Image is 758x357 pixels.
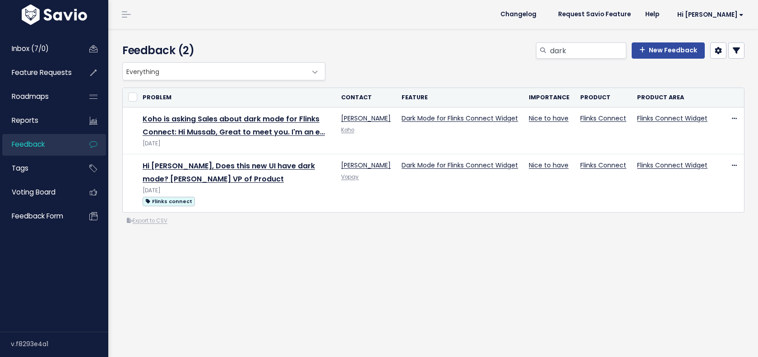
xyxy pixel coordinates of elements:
a: Reports [2,110,75,131]
a: Flinks Connect [580,114,626,123]
a: Hi [PERSON_NAME] [666,8,751,22]
a: Koho [341,126,354,134]
a: Help [638,8,666,21]
img: logo-white.9d6f32f41409.svg [19,5,89,25]
th: Product Area [632,88,713,107]
a: Feedback form [2,206,75,227]
div: [DATE] [143,139,330,148]
th: Contact [336,88,396,107]
a: Tags [2,158,75,179]
a: [PERSON_NAME] [341,161,391,170]
span: Changelog [500,11,536,18]
a: Flinks Connect Widget [637,114,707,123]
div: v.f8293e4a1 [11,332,108,356]
a: Request Savio Feature [551,8,638,21]
a: Flinks Connect [580,161,626,170]
input: Search feedback... [549,42,626,59]
a: Voting Board [2,182,75,203]
a: Flinks connect [143,195,195,207]
a: Feedback [2,134,75,155]
span: Feature Requests [12,68,72,77]
a: Feature Requests [2,62,75,83]
span: Flinks connect [143,197,195,206]
a: Export to CSV [127,217,167,224]
a: Nice to have [529,114,568,123]
span: Voting Board [12,187,55,197]
a: Flinks Connect Widget [637,161,707,170]
span: Tags [12,163,28,173]
span: Roadmaps [12,92,49,101]
a: Dark Mode for Flinks Connect Widget [402,161,518,170]
span: Feedback [12,139,45,149]
a: [PERSON_NAME] [341,114,391,123]
span: Feedback form [12,211,63,221]
a: Hi [PERSON_NAME], Does this new UI have dark mode? [PERSON_NAME] VP of Product [143,161,315,184]
th: Product [575,88,632,107]
div: [DATE] [143,186,330,195]
a: Inbox (7/0) [2,38,75,59]
a: Koho is asking Sales about dark mode for Flinks Connect: Hi Mussab, Great to meet you. I'm an e… [143,114,325,137]
h4: Feedback (2) [122,42,321,59]
th: Importance [523,88,575,107]
a: Nice to have [529,161,568,170]
span: Reports [12,116,38,125]
a: Roadmaps [2,86,75,107]
a: Dark Mode for Flinks Connect Widget [402,114,518,123]
th: Problem [137,88,336,107]
span: Hi [PERSON_NAME] [677,11,744,18]
a: New Feedback [632,42,705,59]
a: Vopay [341,173,359,181]
th: Feature [396,88,523,107]
span: Everything [122,62,325,80]
span: Inbox (7/0) [12,44,49,53]
span: Everything [123,63,307,80]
